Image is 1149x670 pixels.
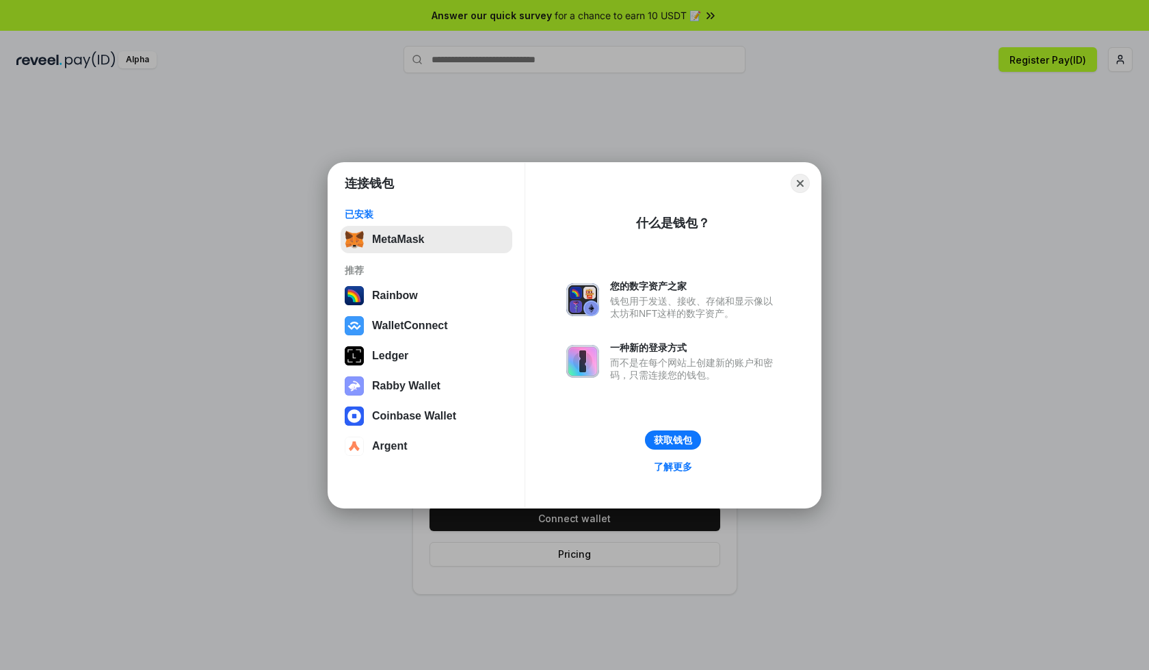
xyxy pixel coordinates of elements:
[610,295,780,320] div: 钱包用于发送、接收、存储和显示像以太坊和NFT这样的数字资产。
[566,283,599,316] img: svg+xml,%3Csvg%20xmlns%3D%22http%3A%2F%2Fwww.w3.org%2F2000%2Fsvg%22%20fill%3D%22none%22%20viewBox...
[566,345,599,378] img: svg+xml,%3Csvg%20xmlns%3D%22http%3A%2F%2Fwww.w3.org%2F2000%2Fsvg%22%20fill%3D%22none%22%20viewBox...
[345,346,364,365] img: svg+xml,%3Csvg%20xmlns%3D%22http%3A%2F%2Fwww.w3.org%2F2000%2Fsvg%22%20width%3D%2228%22%20height%3...
[341,402,512,430] button: Coinbase Wallet
[372,440,408,452] div: Argent
[341,342,512,370] button: Ledger
[341,282,512,309] button: Rainbow
[345,376,364,396] img: svg+xml,%3Csvg%20xmlns%3D%22http%3A%2F%2Fwww.w3.org%2F2000%2Fsvg%22%20fill%3D%22none%22%20viewBox...
[341,433,512,460] button: Argent
[372,289,418,302] div: Rainbow
[341,312,512,339] button: WalletConnect
[345,316,364,335] img: svg+xml,%3Csvg%20width%3D%2228%22%20height%3D%2228%22%20viewBox%3D%220%200%2028%2028%22%20fill%3D...
[654,434,692,446] div: 获取钱包
[345,175,394,192] h1: 连接钱包
[345,208,508,220] div: 已安装
[341,372,512,400] button: Rabby Wallet
[345,407,364,426] img: svg+xml,%3Csvg%20width%3D%2228%22%20height%3D%2228%22%20viewBox%3D%220%200%2028%2028%22%20fill%3D...
[372,350,408,362] div: Ledger
[345,264,508,276] div: 推荐
[645,430,701,450] button: 获取钱包
[372,320,448,332] div: WalletConnect
[791,174,810,193] button: Close
[341,226,512,253] button: MetaMask
[610,280,780,292] div: 您的数字资产之家
[345,437,364,456] img: svg+xml,%3Csvg%20width%3D%2228%22%20height%3D%2228%22%20viewBox%3D%220%200%2028%2028%22%20fill%3D...
[636,215,710,231] div: 什么是钱包？
[610,357,780,381] div: 而不是在每个网站上创建新的账户和密码，只需连接您的钱包。
[372,380,440,392] div: Rabby Wallet
[345,286,364,305] img: svg+xml,%3Csvg%20width%3D%22120%22%20height%3D%22120%22%20viewBox%3D%220%200%20120%20120%22%20fil...
[646,458,700,476] a: 了解更多
[610,342,780,354] div: 一种新的登录方式
[654,461,692,473] div: 了解更多
[372,233,424,246] div: MetaMask
[372,410,456,422] div: Coinbase Wallet
[345,230,364,249] img: svg+xml,%3Csvg%20fill%3D%22none%22%20height%3D%2233%22%20viewBox%3D%220%200%2035%2033%22%20width%...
